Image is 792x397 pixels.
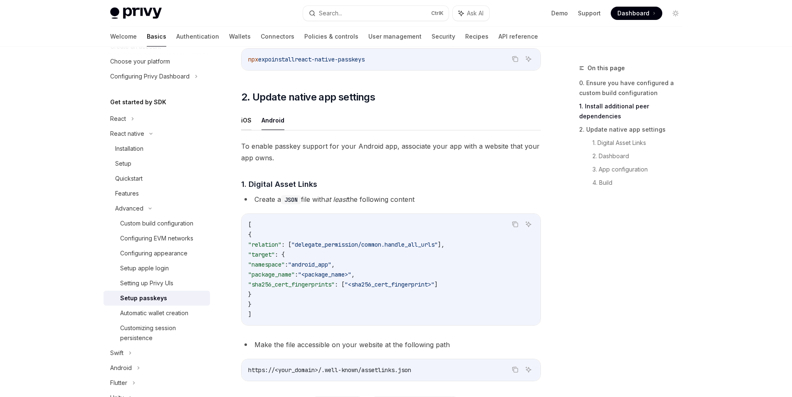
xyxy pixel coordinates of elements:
[248,366,411,374] span: https://<your_domain>/.well-known/assetlinks.json
[551,9,568,17] a: Demo
[592,163,689,176] a: 3. App configuration
[281,195,301,204] code: JSON
[120,263,169,273] div: Setup apple login
[115,174,143,184] div: Quickstart
[120,293,167,303] div: Setup passkeys
[498,27,538,47] a: API reference
[110,378,127,388] div: Flutter
[510,219,521,230] button: Copy the contents from the code block
[578,9,601,17] a: Support
[617,9,649,17] span: Dashboard
[120,248,188,258] div: Configuring appearance
[510,364,521,375] button: Copy the contents from the code block
[592,149,689,163] a: 2. Dashboard
[335,281,345,288] span: : [
[248,311,252,318] span: ]
[579,76,689,100] a: 0. Ensure you have configured a custom build configuration
[241,179,317,190] span: 1. Digital Asset Links
[285,261,288,268] span: :
[104,156,210,171] a: Setup
[271,56,295,63] span: install
[248,251,275,258] span: "target"
[115,189,139,198] div: Features
[110,27,137,47] a: Welcome
[611,7,662,20] a: Dashboard
[510,54,521,64] button: Copy the contents from the code block
[241,339,541,350] li: Make the file accessible on your website at the following path
[248,231,252,238] span: {
[325,195,348,203] em: at least
[120,233,193,243] div: Configuring EVM networks
[120,323,205,343] div: Customizing session persistence
[275,251,285,258] span: : {
[104,246,210,261] a: Configuring appearance
[104,54,210,69] a: Choose your platform
[304,27,358,47] a: Policies & controls
[248,291,252,298] span: }
[345,281,434,288] span: "<sha256_cert_fingerprint>"
[248,221,252,228] span: [
[523,54,534,64] button: Ask AI
[110,363,132,373] div: Android
[104,291,210,306] a: Setup passkeys
[592,136,689,149] a: 1. Digital Asset Links
[368,27,422,47] a: User management
[241,91,375,104] span: 2. Update native app settings
[241,194,541,205] li: Create a file with the following content
[281,241,291,248] span: : [
[248,281,335,288] span: "sha256_cert_fingerprints"
[319,8,342,18] div: Search...
[248,271,295,278] span: "package_name"
[248,261,285,268] span: "namespace"
[669,7,682,20] button: Toggle dark mode
[104,216,210,231] a: Custom build configuration
[104,141,210,156] a: Installation
[432,27,455,47] a: Security
[523,364,534,375] button: Ask AI
[104,231,210,246] a: Configuring EVM networks
[431,10,444,17] span: Ctrl K
[434,281,438,288] span: ]
[104,261,210,276] a: Setup apple login
[331,261,335,268] span: ,
[120,218,193,228] div: Custom build configuration
[248,241,281,248] span: "relation"
[291,241,438,248] span: "delegate_permission/common.handle_all_urls"
[229,27,251,47] a: Wallets
[176,27,219,47] a: Authentication
[104,321,210,346] a: Customizing session persistence
[248,56,258,63] span: npx
[258,56,271,63] span: expo
[248,301,252,308] span: }
[120,308,188,318] div: Automatic wallet creation
[104,276,210,291] a: Setting up Privy UIs
[120,278,173,288] div: Setting up Privy UIs
[241,110,252,130] button: iOS
[104,306,210,321] a: Automatic wallet creation
[262,110,284,130] button: Android
[592,176,689,189] a: 4. Build
[104,186,210,201] a: Features
[579,123,689,136] a: 2. Update native app settings
[115,159,131,169] div: Setup
[523,219,534,230] button: Ask AI
[295,56,365,63] span: react-native-passkeys
[110,71,190,81] div: Configuring Privy Dashboard
[453,6,489,21] button: Ask AI
[115,203,143,213] div: Advanced
[147,27,166,47] a: Basics
[295,271,298,278] span: :
[104,171,210,186] a: Quickstart
[438,241,444,248] span: ],
[110,7,162,19] img: light logo
[115,144,143,154] div: Installation
[110,348,123,358] div: Swift
[465,27,489,47] a: Recipes
[303,6,449,21] button: Search...CtrlK
[298,271,351,278] span: "<package_name>"
[110,56,170,66] div: Choose your platform
[110,114,126,124] div: React
[110,97,166,107] h5: Get started by SDK
[110,129,144,139] div: React native
[579,100,689,123] a: 1. Install additional peer dependencies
